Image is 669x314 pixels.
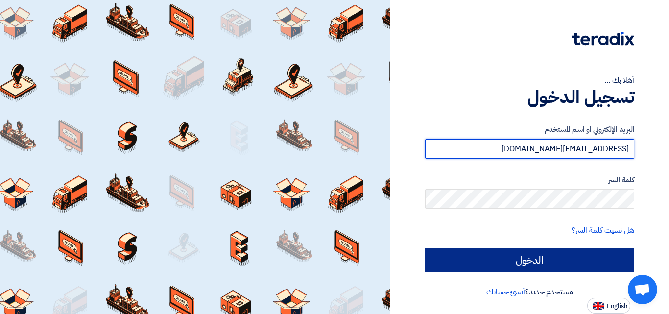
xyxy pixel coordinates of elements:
[425,286,634,298] div: مستخدم جديد؟
[425,174,634,186] label: كلمة السر
[628,275,657,304] a: Open chat
[425,248,634,272] input: الدخول
[607,303,627,310] span: English
[425,124,634,135] label: البريد الإلكتروني او اسم المستخدم
[587,298,630,314] button: English
[425,139,634,159] input: أدخل بريد العمل الإلكتروني او اسم المستخدم الخاص بك ...
[593,302,604,310] img: en-US.png
[572,224,634,236] a: هل نسيت كلمة السر؟
[425,86,634,108] h1: تسجيل الدخول
[425,74,634,86] div: أهلا بك ...
[572,32,634,46] img: Teradix logo
[486,286,525,298] a: أنشئ حسابك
